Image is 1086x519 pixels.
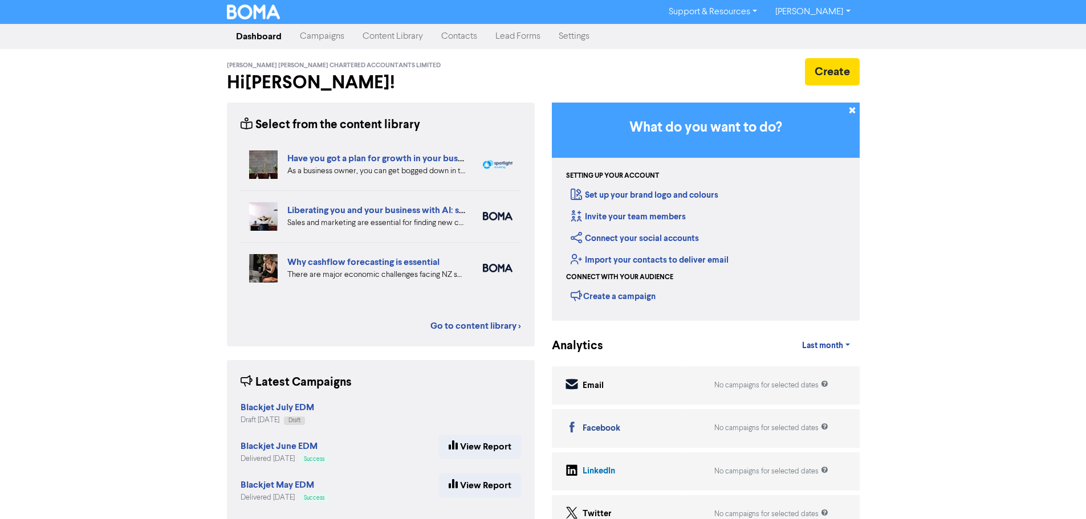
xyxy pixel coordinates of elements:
[583,422,620,435] div: Facebook
[1029,464,1086,519] iframe: Chat Widget
[241,442,318,451] a: Blackjet June EDM
[583,379,604,393] div: Email
[714,380,828,391] div: No campaigns for selected dates
[571,211,686,222] a: Invite your team members
[552,103,860,321] div: Getting Started in BOMA
[571,255,729,265] a: Import your contacts to deliver email
[714,466,828,477] div: No campaigns for selected dates
[566,272,673,283] div: Connect with your audience
[287,269,466,281] div: There are major economic challenges facing NZ small business. How can detailed cashflow forecasti...
[793,334,859,357] a: Last month
[241,440,318,452] strong: Blackjet June EDM
[304,495,324,501] span: Success
[486,25,550,48] a: Lead Forms
[483,264,513,272] img: boma
[287,217,466,229] div: Sales and marketing are essential for finding new customers but eat into your business time. We e...
[241,402,314,413] strong: Blackjet July EDM
[227,25,291,48] a: Dashboard
[430,319,521,333] a: Go to content library >
[304,456,324,462] span: Success
[552,337,589,355] div: Analytics
[439,435,521,459] a: View Report
[571,190,718,201] a: Set up your brand logo and colours
[439,473,521,497] a: View Report
[241,453,329,464] div: Delivered [DATE]
[241,403,314,412] a: Blackjet July EDM
[241,374,352,391] div: Latest Campaigns
[714,423,828,434] div: No campaigns for selected dates
[571,287,656,304] div: Create a campaign
[287,205,535,216] a: Liberating you and your business with AI: sales and marketing
[241,481,314,490] a: Blackjet May EDM
[287,256,440,268] a: Why cashflow forecasting is essential
[550,25,599,48] a: Settings
[227,72,535,93] h2: Hi [PERSON_NAME] !
[241,479,314,491] strong: Blackjet May EDM
[287,153,482,164] a: Have you got a plan for growth in your business?
[660,3,766,21] a: Support & Resources
[566,171,659,181] div: Setting up your account
[241,116,420,134] div: Select from the content library
[483,160,513,169] img: spotlight
[241,415,314,426] div: Draft [DATE]
[571,233,699,244] a: Connect your social accounts
[241,492,329,503] div: Delivered [DATE]
[353,25,432,48] a: Content Library
[288,418,300,423] span: Draft
[802,341,843,351] span: Last month
[227,5,280,19] img: BOMA Logo
[432,25,486,48] a: Contacts
[291,25,353,48] a: Campaigns
[583,465,615,478] div: LinkedIn
[287,165,466,177] div: As a business owner, you can get bogged down in the demands of day-to-day business. We can help b...
[227,62,441,70] span: [PERSON_NAME] [PERSON_NAME] Chartered Accountants Limited
[483,212,513,220] img: boma
[766,3,859,21] a: [PERSON_NAME]
[569,120,843,136] h3: What do you want to do?
[805,58,860,85] button: Create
